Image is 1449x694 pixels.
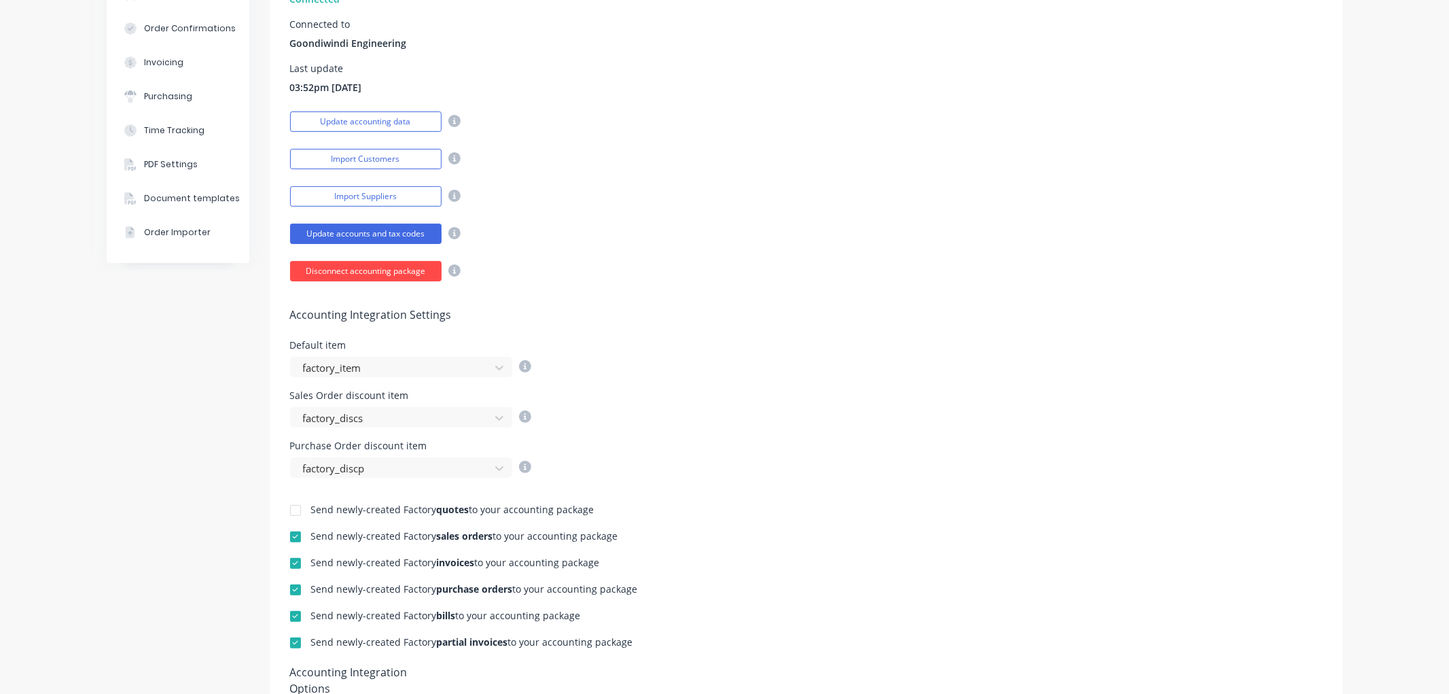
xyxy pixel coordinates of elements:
[311,611,581,621] div: Send newly-created Factory to your accounting package
[290,80,362,94] span: 03:52pm [DATE]
[290,111,442,132] button: Update accounting data
[107,181,249,215] button: Document templates
[290,391,531,400] div: Sales Order discount item
[144,124,204,137] div: Time Tracking
[437,583,513,595] b: purchase orders
[311,505,594,515] div: Send newly-created Factory to your accounting package
[290,149,442,169] button: Import Customers
[311,532,618,541] div: Send newly-created Factory to your accounting package
[107,215,249,249] button: Order Importer
[290,36,407,50] span: Goondiwindi Engineering
[311,585,638,594] div: Send newly-created Factory to your accounting package
[437,503,469,516] b: quotes
[290,186,442,207] button: Import Suppliers
[437,636,508,648] b: partial invoices
[107,114,249,148] button: Time Tracking
[144,192,240,205] div: Document templates
[107,148,249,181] button: PDF Settings
[437,530,493,542] b: sales orders
[107,12,249,46] button: Order Confirmations
[144,56,183,69] div: Invoicing
[437,556,475,569] b: invoices
[290,64,362,73] div: Last update
[144,22,236,35] div: Order Confirmations
[311,558,600,568] div: Send newly-created Factory to your accounting package
[107,46,249,80] button: Invoicing
[144,158,198,171] div: PDF Settings
[437,609,456,622] b: bills
[290,664,450,683] div: Accounting Integration Options
[144,226,211,239] div: Order Importer
[107,80,249,114] button: Purchasing
[290,441,531,451] div: Purchase Order discount item
[290,20,407,29] div: Connected to
[290,341,531,350] div: Default item
[311,638,633,647] div: Send newly-created Factory to your accounting package
[290,309,1323,322] h5: Accounting Integration Settings
[290,224,442,244] button: Update accounts and tax codes
[290,261,442,281] button: Disconnect accounting package
[144,90,192,103] div: Purchasing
